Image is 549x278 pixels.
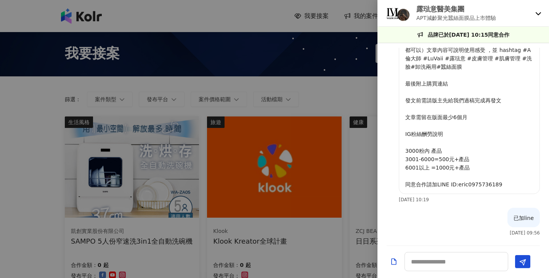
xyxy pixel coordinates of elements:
img: KOL Avatar [397,9,409,21]
p: 已加line [514,214,534,222]
p: 您好 我們會寄產品給您，收到後請你發在ig貼文（照片影片都可以）文章內容可說明使用感受 ，並 hashtag #A倫大師 #LuVaii #露琺意 #皮膚管理 #肌膚管理 #洗臉#卸洗兩用#蠶絲... [405,21,533,189]
p: [DATE] 09:56 [510,230,540,236]
p: 品牌已於[DATE] 10:15同意合作 [428,31,510,39]
img: KOL Avatar [385,6,400,21]
button: Send [515,255,530,268]
button: Add a file [390,255,398,268]
p: APT減齡聚光蠶絲面膜品上市體驗 [416,14,496,22]
p: 露琺意醫美集團 [416,4,496,14]
p: [DATE] 10:19 [399,197,429,202]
